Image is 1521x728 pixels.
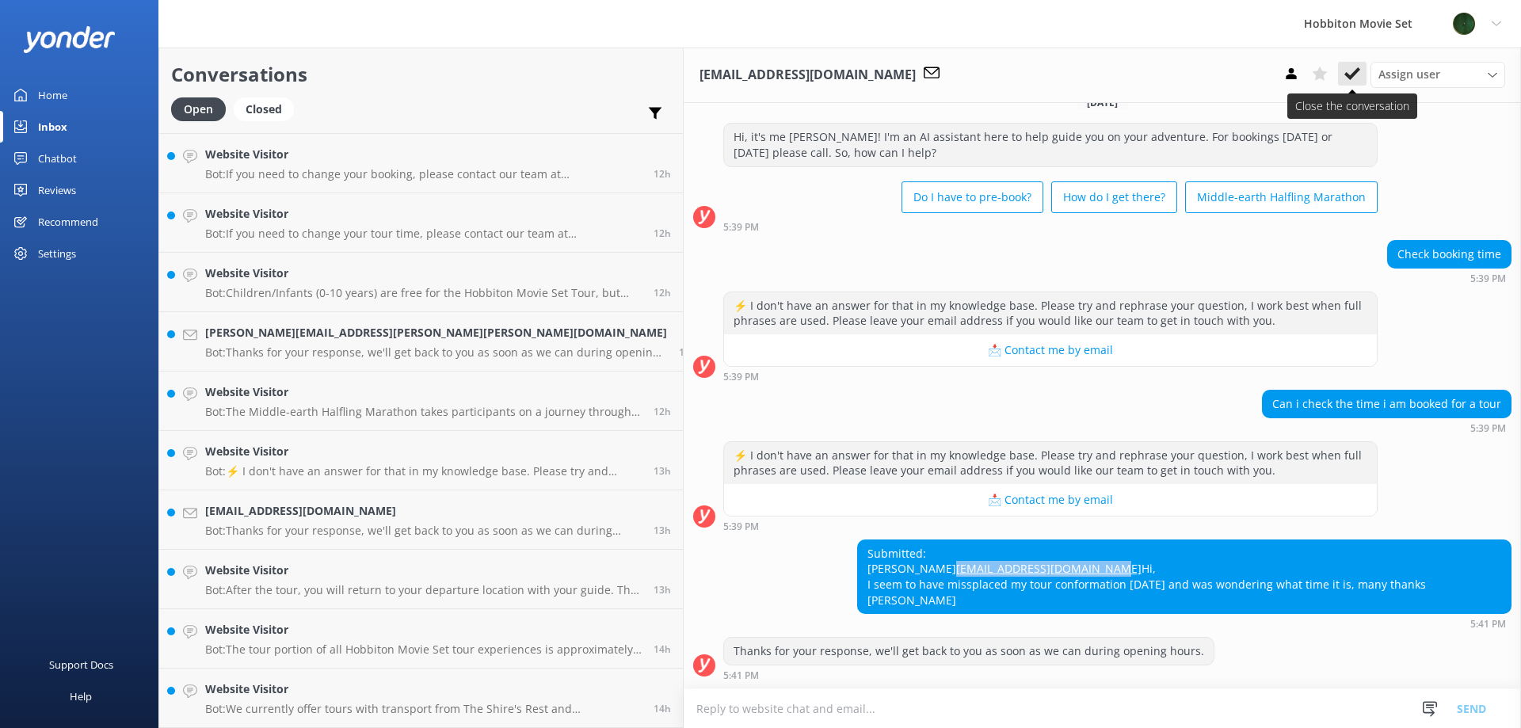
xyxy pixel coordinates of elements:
a: Website VisitorBot:The tour portion of all Hobbiton Movie Set tour experiences is approximately 2... [159,609,683,669]
h4: Website Visitor [205,205,642,223]
p: Bot: Children/Infants (0-10 years) are free for the Hobbiton Movie Set Tour, but they must have a... [205,286,642,300]
h4: Website Visitor [205,146,642,163]
h4: Website Visitor [205,443,642,460]
strong: 5:39 PM [1470,274,1506,284]
div: Open [171,97,226,121]
span: [DATE] [1077,96,1127,109]
a: Website VisitorBot:If you need to change your tour time, please contact our team at [EMAIL_ADDRES... [159,193,683,253]
p: Bot: If you need to change your tour time, please contact our team at [EMAIL_ADDRESS][DOMAIN_NAME... [205,227,642,241]
span: 07:41pm 15-Aug-2025 (UTC +12:00) Pacific/Auckland [654,642,671,656]
a: Website VisitorBot:The Middle-earth Halfling Marathon takes participants on a journey through sit... [159,372,683,431]
img: 34-1625720359.png [1452,12,1476,36]
div: 05:39pm 15-Aug-2025 (UTC +12:00) Pacific/Auckland [723,520,1378,532]
div: Inbox [38,111,67,143]
a: Website VisitorBot:⚡ I don't have an answer for that in my knowledge base. Please try and rephras... [159,431,683,490]
h4: Website Visitor [205,383,642,401]
div: Check booking time [1388,241,1511,268]
p: Bot: The Middle-earth Halfling Marathon takes participants on a journey through sites and scenes ... [205,405,642,419]
div: 05:41pm 15-Aug-2025 (UTC +12:00) Pacific/Auckland [857,618,1511,629]
p: Bot: After the tour, you will return to your departure location with your guide. The tour include... [205,583,642,597]
span: 09:30pm 15-Aug-2025 (UTC +12:00) Pacific/Auckland [679,345,696,359]
div: 05:39pm 15-Aug-2025 (UTC +12:00) Pacific/Auckland [1262,422,1511,433]
div: Settings [38,238,76,269]
div: Chatbot [38,143,77,174]
div: Can i check the time i am booked for a tour [1263,391,1511,417]
div: Reviews [38,174,76,206]
button: How do I get there? [1051,181,1177,213]
button: 📩 Contact me by email [724,334,1377,366]
h4: Website Visitor [205,562,642,579]
div: Assign User [1370,62,1505,87]
a: Website VisitorBot:After the tour, you will return to your departure location with your guide. Th... [159,550,683,609]
textarea: To enrich screen reader interactions, please activate Accessibility in Grammarly extension settings [684,689,1521,728]
h2: Conversations [171,59,671,90]
a: [EMAIL_ADDRESS][DOMAIN_NAME] [956,561,1142,576]
strong: 5:39 PM [723,372,759,382]
strong: 5:39 PM [723,522,759,532]
h4: [EMAIL_ADDRESS][DOMAIN_NAME] [205,502,642,520]
div: Help [70,680,92,712]
div: Closed [234,97,294,121]
span: 08:03pm 15-Aug-2025 (UTC +12:00) Pacific/Auckland [654,583,671,597]
span: 09:05pm 15-Aug-2025 (UTC +12:00) Pacific/Auckland [654,405,671,418]
h4: [PERSON_NAME][EMAIL_ADDRESS][PERSON_NAME][PERSON_NAME][DOMAIN_NAME] [205,324,667,341]
a: Website VisitorBot:If you need to change your booking, please contact our team at [EMAIL_ADDRESS]... [159,134,683,193]
img: yonder-white-logo.png [24,26,115,52]
div: Thanks for your response, we'll get back to you as soon as we can during opening hours. [724,638,1214,665]
a: Closed [234,100,302,117]
div: ⚡ I don't have an answer for that in my knowledge base. Please try and rephrase your question, I ... [724,442,1377,484]
div: Home [38,79,67,111]
p: Bot: The tour portion of all Hobbiton Movie Set tour experiences is approximately 2.5 hours long. [205,642,642,657]
span: 09:37pm 15-Aug-2025 (UTC +12:00) Pacific/Auckland [654,227,671,240]
span: 09:34pm 15-Aug-2025 (UTC +12:00) Pacific/Auckland [654,286,671,299]
span: 07:09pm 15-Aug-2025 (UTC +12:00) Pacific/Auckland [654,702,671,715]
div: 05:39pm 15-Aug-2025 (UTC +12:00) Pacific/Auckland [1387,273,1511,284]
p: Bot: If you need to change your booking, please contact our team at [EMAIL_ADDRESS][DOMAIN_NAME] ... [205,167,642,181]
p: Bot: ⚡ I don't have an answer for that in my knowledge base. Please try and rephrase your questio... [205,464,642,478]
a: [EMAIL_ADDRESS][DOMAIN_NAME]Bot:Thanks for your response, we'll get back to you as soon as we can... [159,490,683,550]
h3: [EMAIL_ADDRESS][DOMAIN_NAME] [700,65,916,86]
p: Bot: Thanks for your response, we'll get back to you as soon as we can during opening hours. [205,345,667,360]
div: 05:39pm 15-Aug-2025 (UTC +12:00) Pacific/Auckland [723,371,1378,382]
div: 05:41pm 15-Aug-2025 (UTC +12:00) Pacific/Auckland [723,669,1214,680]
button: Middle-earth Halfling Marathon [1185,181,1378,213]
h4: Website Visitor [205,680,642,698]
div: ⚡ I don't have an answer for that in my knowledge base. Please try and rephrase your question, I ... [724,292,1377,334]
button: Do I have to pre-book? [902,181,1043,213]
a: Website VisitorBot:We currently offer tours with transport from The Shire's Rest and [GEOGRAPHIC_... [159,669,683,728]
span: 09:37pm 15-Aug-2025 (UTC +12:00) Pacific/Auckland [654,167,671,181]
div: Recommend [38,206,98,238]
span: 08:13pm 15-Aug-2025 (UTC +12:00) Pacific/Auckland [654,524,671,537]
p: Bot: Thanks for your response, we'll get back to you as soon as we can during opening hours. [205,524,642,538]
button: 📩 Contact me by email [724,484,1377,516]
div: Submitted: [PERSON_NAME] Hi, I seem to have missplaced my tour conformation [DATE] and was wonder... [858,540,1511,613]
span: Assign user [1378,66,1440,83]
div: Hi, it's me [PERSON_NAME]! I'm an AI assistant here to help guide you on your adventure. For book... [724,124,1377,166]
a: [PERSON_NAME][EMAIL_ADDRESS][PERSON_NAME][PERSON_NAME][DOMAIN_NAME]Bot:Thanks for your response, ... [159,312,683,372]
strong: 5:39 PM [723,223,759,232]
a: Website VisitorBot:Children/Infants (0-10 years) are free for the Hobbiton Movie Set Tour, but th... [159,253,683,312]
a: Open [171,100,234,117]
span: 08:24pm 15-Aug-2025 (UTC +12:00) Pacific/Auckland [654,464,671,478]
strong: 5:39 PM [1470,424,1506,433]
h4: Website Visitor [205,265,642,282]
strong: 5:41 PM [723,671,759,680]
div: 05:39pm 15-Aug-2025 (UTC +12:00) Pacific/Auckland [723,221,1378,232]
p: Bot: We currently offer tours with transport from The Shire's Rest and [GEOGRAPHIC_DATA] site onl... [205,702,642,716]
div: Support Docs [49,649,113,680]
strong: 5:41 PM [1470,619,1506,629]
h4: Website Visitor [205,621,642,638]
